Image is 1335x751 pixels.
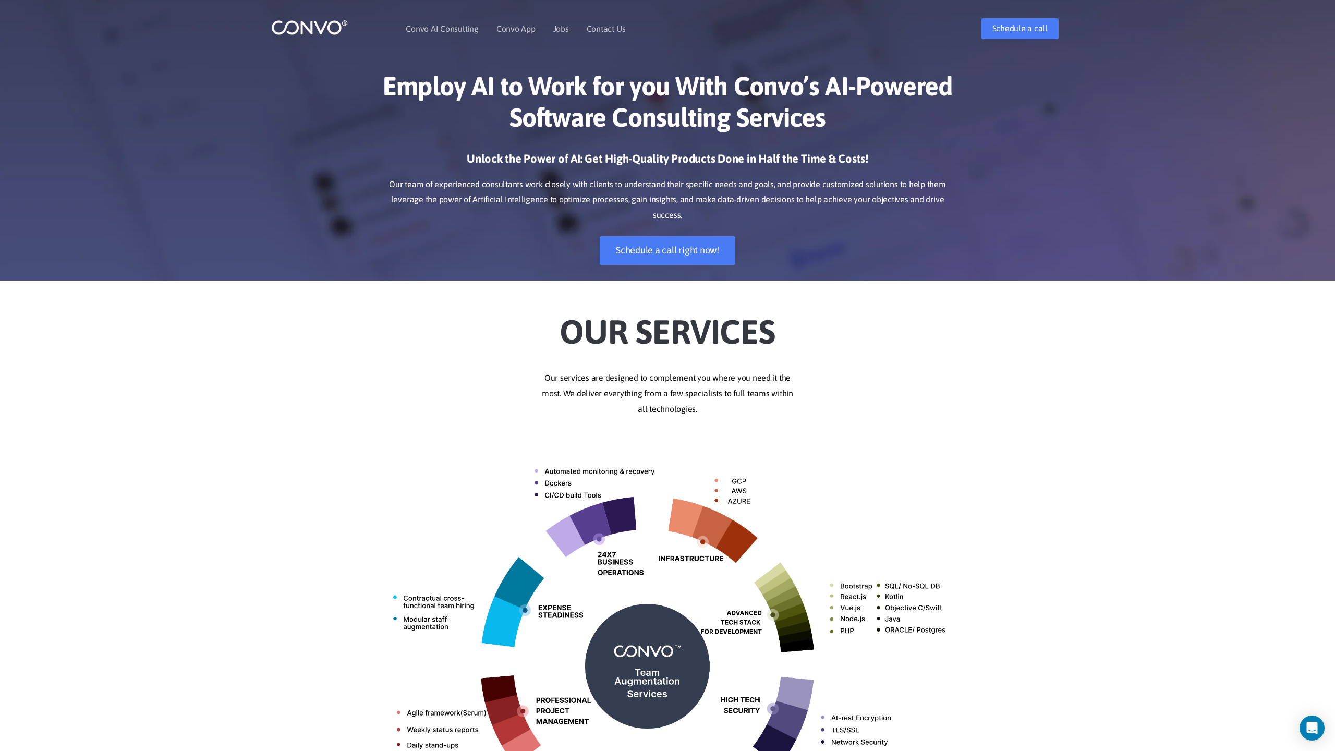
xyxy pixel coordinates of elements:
a: Convo App [496,25,536,33]
h2: Our Services [378,296,957,355]
h3: Unlock the Power of AI: Get High-Quality Products Done in Half the Time & Costs! [378,151,957,174]
h1: Employ AI to Work for you With Convo’s AI-Powered Software Consulting Services [378,70,957,141]
a: Contact Us [587,25,626,33]
img: logo_1.png [271,19,348,35]
a: Schedule a call [981,18,1059,39]
div: Open Intercom Messenger [1300,716,1325,741]
p: Our team of experienced consultants work closely with clients to understand their specific needs ... [378,177,957,224]
a: Convo AI Consulting [406,25,478,33]
a: Jobs [553,25,569,33]
p: Our services are designed to complement you where you need it the most. We deliver everything fro... [378,370,957,417]
a: Schedule a call right now! [600,236,735,265]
